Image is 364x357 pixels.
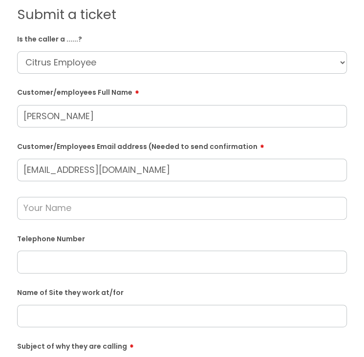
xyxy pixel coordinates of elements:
label: Customer/employees Full Name [17,85,347,97]
label: Is the caller a ......? [17,33,347,43]
label: Subject of why they are calling [17,339,347,351]
label: Telephone Number [17,233,347,243]
h1: Submit a ticket [17,7,347,22]
input: Email [17,159,347,181]
label: Customer/Employees Email address (Needed to send confirmation [17,139,347,151]
label: Name of Site they work at/for [17,287,347,297]
input: Your Name [17,197,347,219]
